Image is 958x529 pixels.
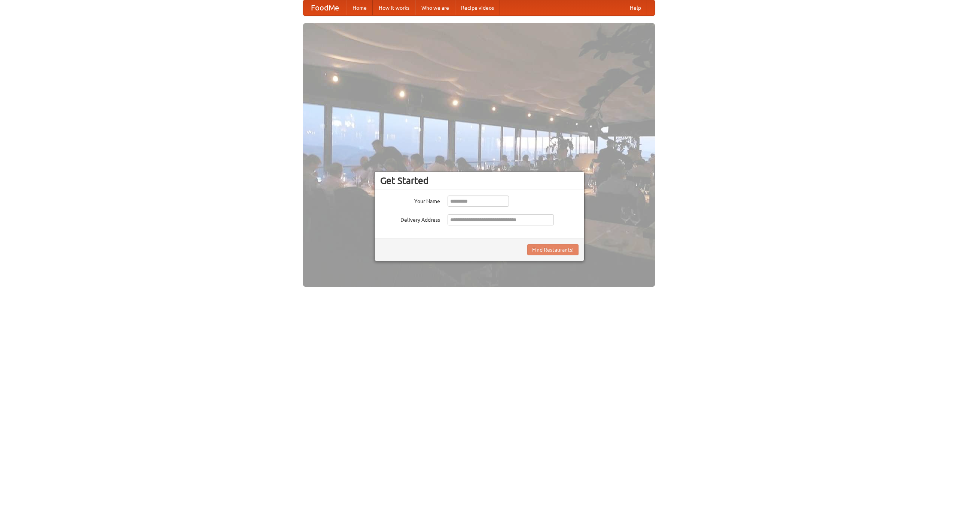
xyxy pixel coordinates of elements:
h3: Get Started [380,175,579,186]
button: Find Restaurants! [527,244,579,255]
label: Your Name [380,196,440,205]
a: Recipe videos [455,0,500,15]
a: Who we are [415,0,455,15]
a: FoodMe [303,0,347,15]
label: Delivery Address [380,214,440,224]
a: How it works [373,0,415,15]
a: Help [624,0,647,15]
a: Home [347,0,373,15]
